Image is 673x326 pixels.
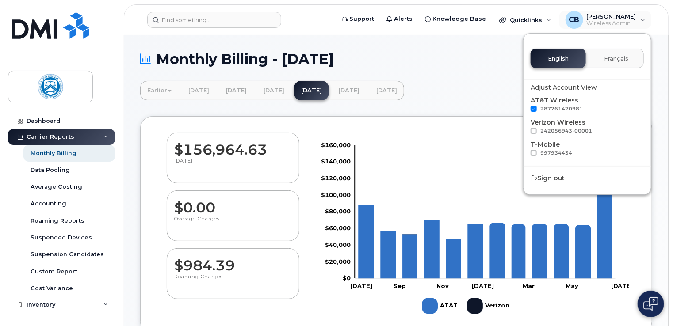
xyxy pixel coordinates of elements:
[294,81,329,100] a: [DATE]
[369,81,404,100] a: [DATE]
[472,283,494,290] tspan: [DATE]
[325,241,351,248] tspan: $40,000
[174,158,292,174] p: [DATE]
[540,106,583,112] span: 287261470981
[566,283,578,290] tspan: May
[181,81,216,100] a: [DATE]
[350,283,372,290] tspan: [DATE]
[256,81,291,100] a: [DATE]
[523,283,535,290] tspan: Mar
[540,150,572,156] span: 997934434
[174,191,292,216] dd: $0.00
[422,295,458,318] g: AT&T
[531,96,644,114] div: AT&T Wireless
[436,283,449,290] tspan: Nov
[531,140,644,159] div: T-Mobile
[140,51,652,67] h1: Monthly Billing - [DATE]
[358,148,612,279] g: AT&T
[332,81,367,100] a: [DATE]
[321,191,351,198] tspan: $100,000
[524,170,651,186] div: Sign out
[174,216,292,231] p: Overage Charges
[611,283,633,290] tspan: [DATE]
[467,295,510,318] g: Verizon
[325,224,351,231] tspan: $60,000
[394,283,406,290] tspan: Sep
[643,297,658,311] img: Open chat
[321,141,351,148] tspan: $160,000
[219,81,254,100] a: [DATE]
[540,128,592,134] span: 242056943-00001
[140,81,179,100] a: Earlier
[321,174,351,182] tspan: $120,000
[321,158,351,165] tspan: $140,000
[422,295,510,318] g: Legend
[325,258,351,265] tspan: $20,000
[321,141,634,318] g: Chart
[174,133,292,158] dd: $156,964.63
[174,273,292,289] p: Roaming Charges
[604,55,628,62] span: Français
[531,83,644,92] div: Adjust Account View
[343,275,351,282] tspan: $0
[531,118,644,136] div: Verizon Wireless
[325,208,351,215] tspan: $80,000
[174,249,292,273] dd: $984.39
